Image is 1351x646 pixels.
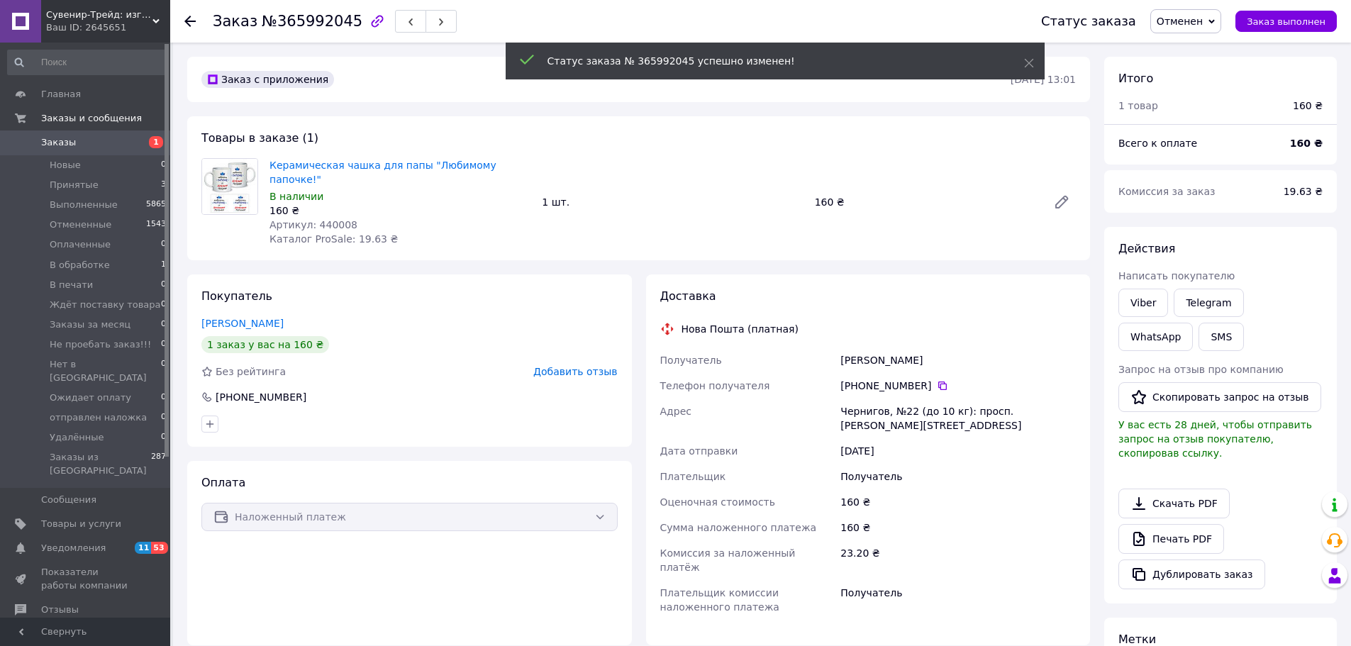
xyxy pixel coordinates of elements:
span: Дата отправки [660,445,738,457]
span: Покупатель [201,289,272,303]
span: Главная [41,88,81,101]
span: В печати [50,279,93,291]
span: 0 [161,299,166,311]
span: В наличии [269,191,323,202]
span: Заказ выполнен [1247,16,1325,27]
a: Telegram [1174,289,1243,317]
div: Чернигов, №22 (до 10 кг): просп. [PERSON_NAME][STREET_ADDRESS] [838,399,1079,438]
span: Получатель [660,355,722,366]
span: 11 [135,542,151,554]
span: 0 [161,318,166,331]
span: Плательщик [660,471,726,482]
span: Сувенир-Трейд: изготовление и продажа сувенирной и печатной продукции. [46,9,152,21]
div: 160 ₴ [269,204,530,218]
button: Дублировать заказ [1118,559,1265,589]
span: Не проебать заказ!!! [50,338,151,351]
span: 0 [161,411,166,424]
span: №365992045 [262,13,362,30]
span: Сообщения [41,494,96,506]
div: 160 ₴ [809,192,1042,212]
span: 1 товар [1118,100,1158,111]
div: Получатель [838,580,1079,620]
div: 1 шт. [536,192,808,212]
span: Всего к оплате [1118,138,1197,149]
span: Написать покупателю [1118,270,1235,282]
span: Отзывы [41,603,79,616]
img: Керамическая чашка для папы "Любимому папочке!" [202,159,257,214]
span: В обработке [50,259,110,272]
input: Поиск [7,50,167,75]
div: 160 ₴ [1293,99,1323,113]
div: [PHONE_NUMBER] [840,379,1076,393]
span: 5865 [146,199,166,211]
span: Телефон получателя [660,380,770,391]
span: Плательщик комиссии наложенного платежа [660,587,779,613]
span: Оплата [201,476,245,489]
span: 1 [161,259,166,272]
span: Отменен [1157,16,1203,27]
span: Показатели работы компании [41,566,131,591]
span: 19.63 ₴ [1284,186,1323,197]
a: Viber [1118,289,1168,317]
span: 0 [161,358,166,384]
button: Скопировать запрос на отзыв [1118,382,1321,412]
span: 0 [161,431,166,444]
a: Керамическая чашка для папы "Любимому папочке!" [269,160,496,185]
a: [PERSON_NAME] [201,318,284,329]
span: Действия [1118,242,1175,255]
button: Заказ выполнен [1235,11,1337,32]
span: Ожидает оплату [50,391,131,404]
span: Добавить отзыв [533,366,617,377]
span: Адрес [660,406,691,417]
button: SMS [1199,323,1244,351]
a: Редактировать [1047,188,1076,216]
span: 0 [161,279,166,291]
div: Статус заказа № 365992045 успешно изменен! [547,54,989,68]
span: Доставка [660,289,716,303]
span: Новые [50,159,81,172]
span: Каталог ProSale: 19.63 ₴ [269,233,398,245]
span: 53 [151,542,167,554]
div: Статус заказа [1041,14,1136,28]
span: 3 [161,179,166,191]
span: 1543 [146,218,166,231]
span: Комиссия за заказ [1118,186,1216,197]
a: WhatsApp [1118,323,1193,351]
span: Оплаченные [50,238,111,251]
span: отправлен наложка [50,411,147,424]
a: Скачать PDF [1118,489,1230,518]
a: Печать PDF [1118,524,1224,554]
span: У вас есть 28 дней, чтобы отправить запрос на отзыв покупателю, скопировав ссылку. [1118,419,1312,459]
div: Получатель [838,464,1079,489]
span: 287 [151,451,166,477]
span: Заказы из [GEOGRAPHIC_DATA] [50,451,151,477]
span: Артикул: 440008 [269,219,357,230]
b: 160 ₴ [1290,138,1323,149]
span: Уведомления [41,542,106,555]
div: 23.20 ₴ [838,540,1079,580]
span: Без рейтинга [216,366,286,377]
span: Товары в заказе (1) [201,131,318,145]
span: Принятые [50,179,99,191]
div: 160 ₴ [838,489,1079,515]
span: Заказы и сообщения [41,112,142,125]
span: 0 [161,338,166,351]
div: [PHONE_NUMBER] [214,390,308,404]
span: 1 [149,136,163,148]
span: Комиссия за наложенный платёж [660,547,796,573]
div: 160 ₴ [838,515,1079,540]
div: Вернуться назад [184,14,196,28]
div: [PERSON_NAME] [838,347,1079,373]
span: Нет в [GEOGRAPHIC_DATA] [50,358,161,384]
span: Оценочная стоимость [660,496,776,508]
div: Ваш ID: 2645651 [46,21,170,34]
span: 0 [161,391,166,404]
span: Заказы [41,136,76,149]
div: Заказ с приложения [201,71,334,88]
span: Отмененные [50,218,111,231]
span: Запрос на отзыв про компанию [1118,364,1284,375]
div: [DATE] [838,438,1079,464]
div: Нова Пошта (платная) [678,322,802,336]
span: Итого [1118,72,1153,85]
span: Сумма наложенного платежа [660,522,817,533]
